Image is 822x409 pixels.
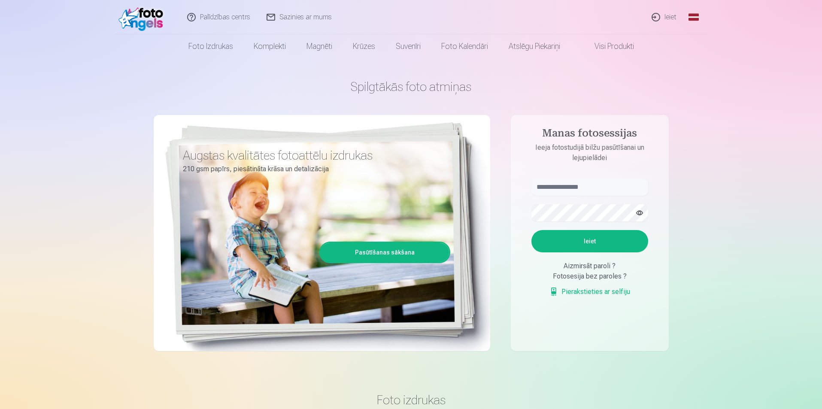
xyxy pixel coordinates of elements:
[523,127,657,142] h4: Manas fotosessijas
[531,230,648,252] button: Ieiet
[570,34,644,58] a: Visi produkti
[161,392,662,408] h3: Foto izdrukas
[321,243,449,262] a: Pasūtīšanas sākšana
[296,34,343,58] a: Magnēti
[154,79,669,94] h1: Spilgtākās foto atmiņas
[118,3,168,31] img: /fa1
[385,34,431,58] a: Suvenīri
[549,287,630,297] a: Pierakstieties ar selfiju
[183,163,444,175] p: 210 gsm papīrs, piesātināta krāsa un detalizācija
[431,34,498,58] a: Foto kalendāri
[531,261,648,271] div: Aizmirsāt paroli ?
[178,34,243,58] a: Foto izdrukas
[343,34,385,58] a: Krūzes
[243,34,296,58] a: Komplekti
[531,271,648,282] div: Fotosesija bez paroles ?
[183,148,444,163] h3: Augstas kvalitātes fotoattēlu izdrukas
[523,142,657,163] p: Ieeja fotostudijā bilžu pasūtīšanai un lejupielādei
[498,34,570,58] a: Atslēgu piekariņi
